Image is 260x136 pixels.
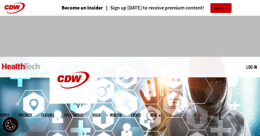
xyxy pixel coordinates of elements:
[19,113,32,117] span: Specialty
[62,5,103,10] a: Become an Insider
[110,113,122,117] a: MonITor
[3,117,18,133] button: Open Preferences
[15,22,245,50] iframe: advertisement
[246,64,257,70] a: Log in
[50,57,97,103] img: Home
[50,98,97,105] a: CDW
[63,113,83,117] a: Tips & Tactics
[2,63,40,69] img: Home
[246,64,257,70] div: User menu
[41,113,54,117] a: Features
[210,3,232,13] a: Sign Up
[103,5,204,10] a: Sign up [DATE] to receive premium content!
[3,117,18,133] div: Cookie Settings
[93,113,100,117] a: Video
[131,113,141,117] a: Events
[150,113,161,117] span: More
